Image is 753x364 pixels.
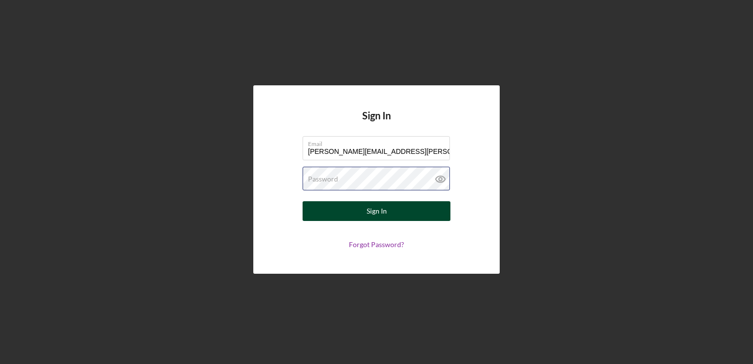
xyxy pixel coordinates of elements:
h4: Sign In [362,110,391,136]
label: Password [308,175,338,183]
a: Forgot Password? [349,240,404,249]
button: Sign In [303,201,450,221]
div: Sign In [367,201,387,221]
label: Email [308,137,450,147]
